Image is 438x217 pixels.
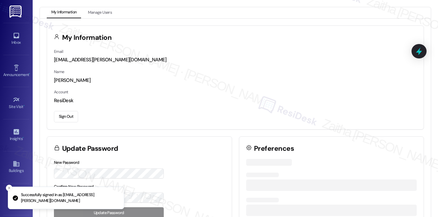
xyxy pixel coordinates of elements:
div: [EMAIL_ADDRESS][PERSON_NAME][DOMAIN_NAME] [54,56,417,63]
button: Sign Out [54,111,78,122]
label: Account [54,89,68,95]
div: [PERSON_NAME] [54,77,417,84]
h3: Preferences [254,145,294,152]
h3: Update Password [62,145,118,152]
span: • [24,103,25,108]
a: Buildings [3,158,29,176]
a: Site Visit • [3,94,29,112]
button: Manage Users [83,7,116,18]
span: • [29,71,30,76]
a: Leads [3,191,29,208]
button: Close toast [6,185,12,191]
label: Name [54,69,64,74]
label: New Password [54,160,79,165]
div: ResiDesk [54,97,417,104]
button: My Information [47,7,81,18]
img: ResiDesk Logo [9,6,23,18]
span: • [23,135,24,140]
h3: My Information [62,34,112,41]
p: Successfully signed in as [EMAIL_ADDRESS][PERSON_NAME][DOMAIN_NAME] [21,192,119,204]
a: Inbox [3,30,29,48]
a: Insights • [3,126,29,144]
label: Email [54,49,63,54]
